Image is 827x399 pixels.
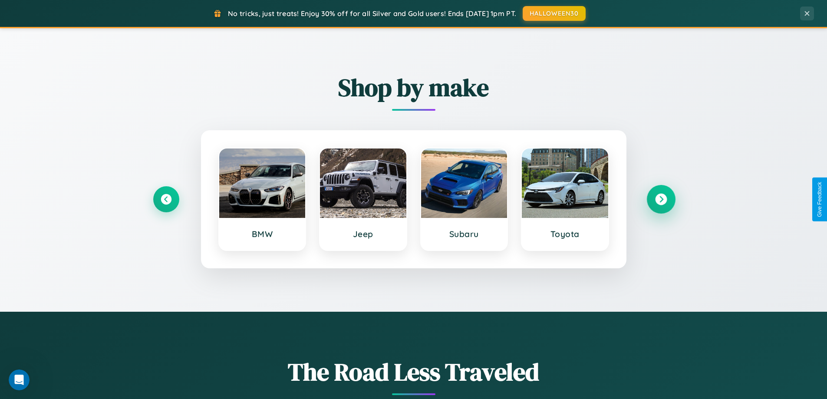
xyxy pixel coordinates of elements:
h2: Shop by make [153,71,674,104]
div: Give Feedback [817,182,823,217]
h1: The Road Less Traveled [153,355,674,389]
h3: Toyota [530,229,600,239]
span: No tricks, just treats! Enjoy 30% off for all Silver and Gold users! Ends [DATE] 1pm PT. [228,9,516,18]
button: HALLOWEEN30 [523,6,586,21]
iframe: Intercom live chat [9,369,30,390]
h3: Subaru [430,229,499,239]
h3: Jeep [329,229,398,239]
h3: BMW [228,229,297,239]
